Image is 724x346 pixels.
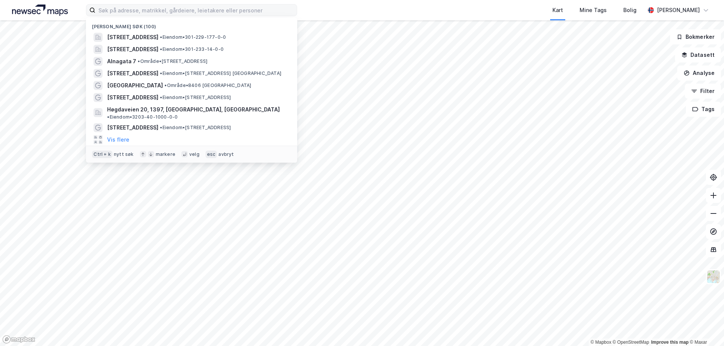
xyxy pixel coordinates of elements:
[160,95,231,101] span: Eiendom • [STREET_ADDRESS]
[591,340,611,345] a: Mapbox
[138,58,140,64] span: •
[107,57,136,66] span: Alnagata 7
[160,95,162,100] span: •
[92,151,112,158] div: Ctrl + k
[156,151,175,157] div: markere
[160,125,162,130] span: •
[685,84,721,99] button: Filter
[138,58,207,64] span: Område • [STREET_ADDRESS]
[107,114,109,120] span: •
[107,135,129,144] button: Vis flere
[107,33,158,42] span: [STREET_ADDRESS]
[206,151,217,158] div: esc
[657,6,700,15] div: [PERSON_NAME]
[160,70,281,76] span: Eiendom • [STREET_ADDRESS] [GEOGRAPHIC_DATA]
[580,6,607,15] div: Mine Tags
[686,310,724,346] div: Kontrollprogram for chat
[651,340,689,345] a: Improve this map
[706,270,721,284] img: Z
[160,125,231,131] span: Eiendom • [STREET_ADDRESS]
[164,82,167,88] span: •
[160,34,226,40] span: Eiendom • 301-229-177-0-0
[677,66,721,81] button: Analyse
[160,46,224,52] span: Eiendom • 301-233-14-0-0
[218,151,234,157] div: avbryt
[107,45,158,54] span: [STREET_ADDRESS]
[613,340,649,345] a: OpenStreetMap
[160,34,162,40] span: •
[107,69,158,78] span: [STREET_ADDRESS]
[107,81,163,90] span: [GEOGRAPHIC_DATA]
[189,151,199,157] div: velg
[107,105,280,114] span: Høgdaveien 20, 1397, [GEOGRAPHIC_DATA], [GEOGRAPHIC_DATA]
[2,335,35,344] a: Mapbox homepage
[686,310,724,346] iframe: Chat Widget
[86,18,297,31] div: [PERSON_NAME] søk (100)
[164,82,251,88] span: Område • 8406 [GEOGRAPHIC_DATA]
[160,46,162,52] span: •
[107,123,158,132] span: [STREET_ADDRESS]
[552,6,563,15] div: Kart
[12,5,68,16] img: logo.a4113a55bc3d86da70a041830d287a7e.svg
[95,5,297,16] input: Søk på adresse, matrikkel, gårdeiere, leietakere eller personer
[675,47,721,62] button: Datasett
[623,6,637,15] div: Bolig
[107,93,158,102] span: [STREET_ADDRESS]
[107,114,178,120] span: Eiendom • 3203-40-1000-0-0
[686,102,721,117] button: Tags
[160,70,162,76] span: •
[114,151,134,157] div: nytt søk
[670,29,721,44] button: Bokmerker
